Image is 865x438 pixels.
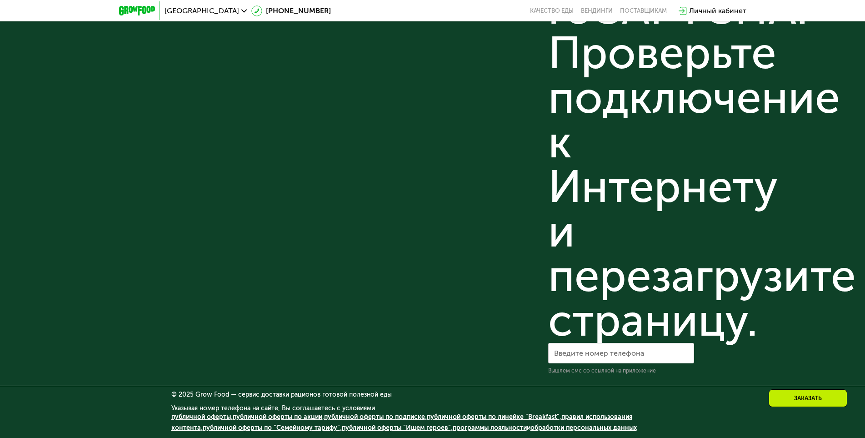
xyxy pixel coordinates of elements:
a: публичной оферты по "Семейному тарифу" [203,424,340,432]
label: Введите номер телефона [554,351,644,356]
a: Качество еды [530,7,574,15]
div: Вышлем смс со ссылкой на приложение [548,367,694,374]
a: публичной оферты "Ищем героев" [342,424,451,432]
a: Вендинги [581,7,613,15]
div: Указывая номер телефона на сайте, Вы соглашаетесь с условиями [171,405,694,438]
a: программы лояльности [453,424,527,432]
div: поставщикам [620,7,667,15]
span: , , , , , , , и [171,413,637,432]
div: Личный кабинет [689,5,746,16]
a: обработки персональных данных [530,424,637,432]
a: публичной оферты по линейке "Breakfast" [427,413,560,421]
a: публичной оферты [171,413,231,421]
a: публичной оферты по подписке [324,413,425,421]
a: публичной оферты по акции [233,413,322,421]
span: [GEOGRAPHIC_DATA] [165,7,239,15]
a: [PHONE_NUMBER] [251,5,331,16]
div: © 2025 Grow Food — сервис доставки рационов готовой полезной еды [171,392,694,398]
div: Заказать [769,389,847,407]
